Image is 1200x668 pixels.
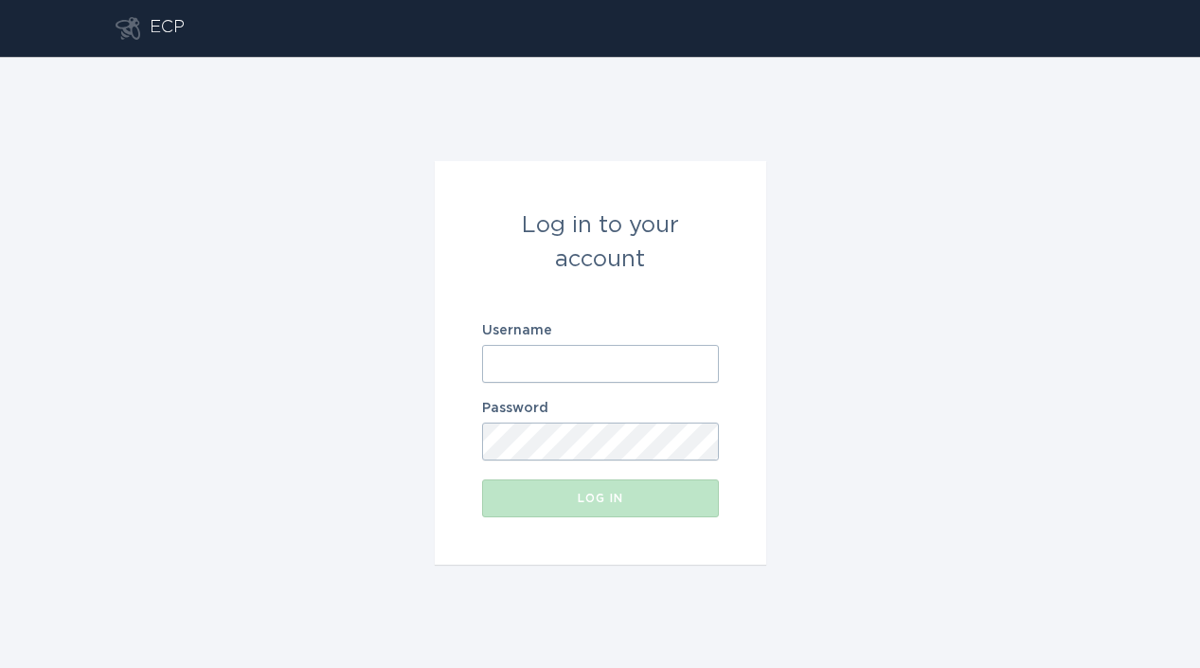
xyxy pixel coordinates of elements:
div: ECP [150,17,185,40]
div: Log in [492,493,709,504]
button: Go to dashboard [116,17,140,40]
label: Password [482,402,719,415]
label: Username [482,324,719,337]
button: Log in [482,479,719,517]
div: Log in to your account [482,208,719,277]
